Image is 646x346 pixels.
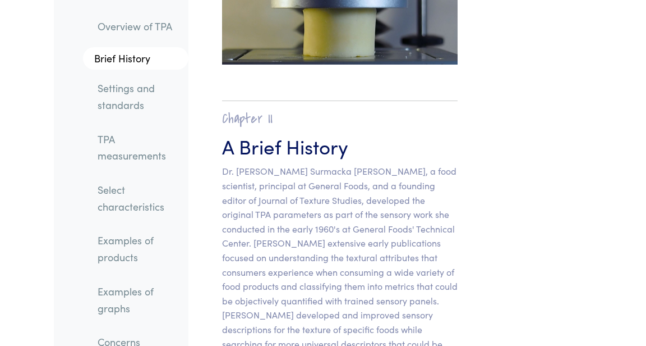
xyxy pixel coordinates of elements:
[89,75,188,117] a: Settings and standards
[89,177,188,219] a: Select characteristics
[222,110,458,128] h2: Chapter II
[89,126,188,169] a: TPA measurements
[89,279,188,321] a: Examples of graphs
[222,132,458,160] h3: A Brief History
[89,13,188,39] a: Overview of TPA
[89,228,188,270] a: Examples of products
[83,48,188,70] a: Brief History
